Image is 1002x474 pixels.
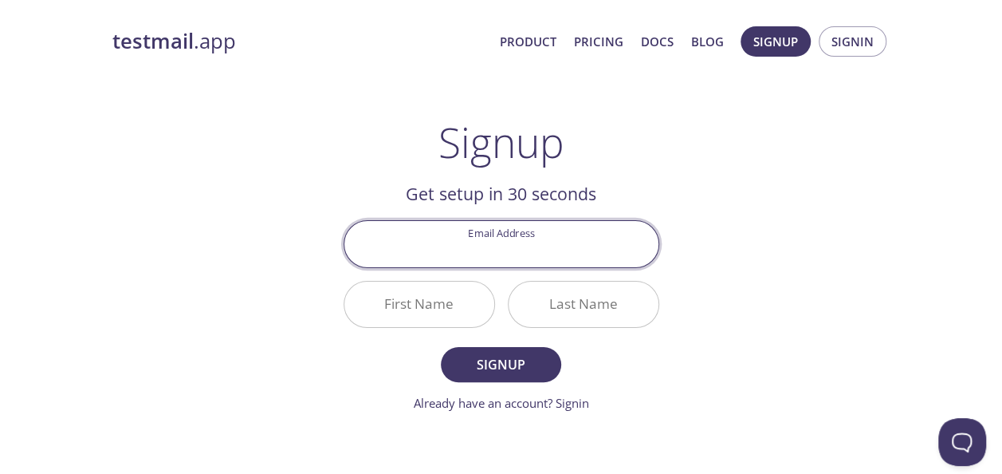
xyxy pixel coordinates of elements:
iframe: Help Scout Beacon - Open [938,418,986,466]
span: Signin [831,31,874,52]
a: testmail.app [112,28,487,55]
button: Signup [441,347,560,382]
h1: Signup [438,118,564,166]
span: Signup [753,31,798,52]
strong: testmail [112,27,194,55]
a: Docs [641,31,674,52]
button: Signup [741,26,811,57]
a: Pricing [574,31,623,52]
h2: Get setup in 30 seconds [344,180,659,207]
button: Signin [819,26,886,57]
a: Product [500,31,556,52]
span: Signup [458,354,543,376]
a: Already have an account? Signin [414,395,589,411]
a: Blog [691,31,724,52]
